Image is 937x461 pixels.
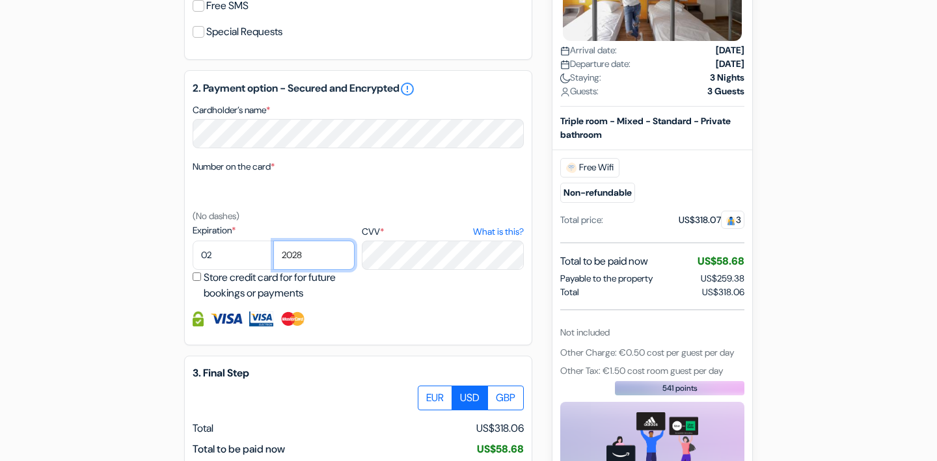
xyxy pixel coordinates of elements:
[560,59,570,69] img: calendar.svg
[726,215,736,225] img: guest.svg
[476,421,524,436] span: US$318.06
[560,285,579,298] span: Total
[487,386,524,410] label: GBP
[193,160,275,174] label: Number on the card
[679,213,744,226] div: US$318.07
[560,253,648,269] span: Total to be paid now
[206,23,282,41] label: Special Requests
[560,157,619,177] span: Free Wifi
[560,57,631,70] span: Departure date:
[193,311,204,326] img: Credit card information fully secured and encrypted
[560,84,599,98] span: Guests:
[418,386,524,410] div: Basic radio toggle button group
[204,270,359,301] label: Store credit card for for future bookings or payments
[193,224,355,237] label: Expiration
[560,364,723,376] span: Other Tax: €1.50 cost room guest per day
[707,84,744,98] strong: 3 Guests
[362,225,524,239] label: CVV
[452,386,488,410] label: USD
[560,346,734,358] span: Other Charge: €0.50 cost per guest per day
[193,210,239,222] small: (No dashes)
[418,386,452,410] label: EUR
[249,311,273,326] img: Visa Electron
[698,254,744,267] span: US$58.68
[662,382,698,393] span: 541 points
[193,103,270,117] label: Cardholder’s name
[560,46,570,55] img: calendar.svg
[473,225,524,239] a: What is this?
[560,73,570,83] img: moon.svg
[560,271,653,285] span: Payable to the property
[400,81,415,97] a: error_outline
[280,311,306,326] img: Master Card
[702,285,744,298] span: US$318.06
[477,442,524,456] span: US$58.68
[560,114,731,140] b: Triple room - Mixed - Standard - Private bathroom
[566,162,577,172] img: free_wifi.svg
[560,182,635,202] small: Non-refundable
[701,272,744,283] span: US$259.38
[193,81,524,97] h5: 2. Payment option - Secured and Encrypted
[716,43,744,57] strong: [DATE]
[716,57,744,70] strong: [DATE]
[193,367,524,379] h5: 3. Final Step
[560,325,744,339] div: Not included
[193,442,285,456] span: Total to be paid now
[560,43,617,57] span: Arrival date:
[721,210,744,228] span: 3
[193,421,213,435] span: Total
[560,70,601,84] span: Staying:
[210,311,243,326] img: Visa
[560,213,603,226] div: Total price:
[710,70,744,84] strong: 3 Nights
[560,86,570,96] img: user_icon.svg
